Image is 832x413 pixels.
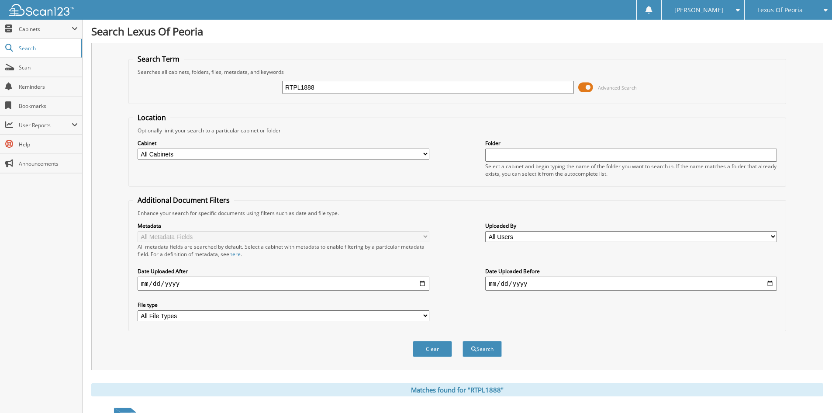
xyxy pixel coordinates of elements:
[463,341,502,357] button: Search
[133,54,184,64] legend: Search Term
[133,195,234,205] legend: Additional Document Filters
[133,68,781,76] div: Searches all cabinets, folders, files, metadata, and keywords
[9,4,74,16] img: scan123-logo-white.svg
[91,24,823,38] h1: Search Lexus Of Peoria
[19,83,78,90] span: Reminders
[229,250,241,258] a: here
[485,267,777,275] label: Date Uploaded Before
[138,222,429,229] label: Metadata
[133,113,170,122] legend: Location
[485,139,777,147] label: Folder
[19,121,72,129] span: User Reports
[133,209,781,217] div: Enhance your search for specific documents using filters such as date and file type.
[485,163,777,177] div: Select a cabinet and begin typing the name of the folder you want to search in. If the name match...
[19,160,78,167] span: Announcements
[598,84,637,91] span: Advanced Search
[138,267,429,275] label: Date Uploaded After
[19,64,78,71] span: Scan
[138,301,429,309] label: File type
[485,222,777,229] label: Uploaded By
[19,141,78,148] span: Help
[19,45,76,52] span: Search
[485,277,777,291] input: end
[138,277,429,291] input: start
[138,139,429,147] label: Cabinet
[133,127,781,134] div: Optionally limit your search to a particular cabinet or folder
[757,7,803,13] span: Lexus Of Peoria
[19,102,78,110] span: Bookmarks
[19,25,72,33] span: Cabinets
[138,243,429,258] div: All metadata fields are searched by default. Select a cabinet with metadata to enable filtering b...
[91,383,823,396] div: Matches found for "RTPL1888"
[413,341,452,357] button: Clear
[674,7,723,13] span: [PERSON_NAME]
